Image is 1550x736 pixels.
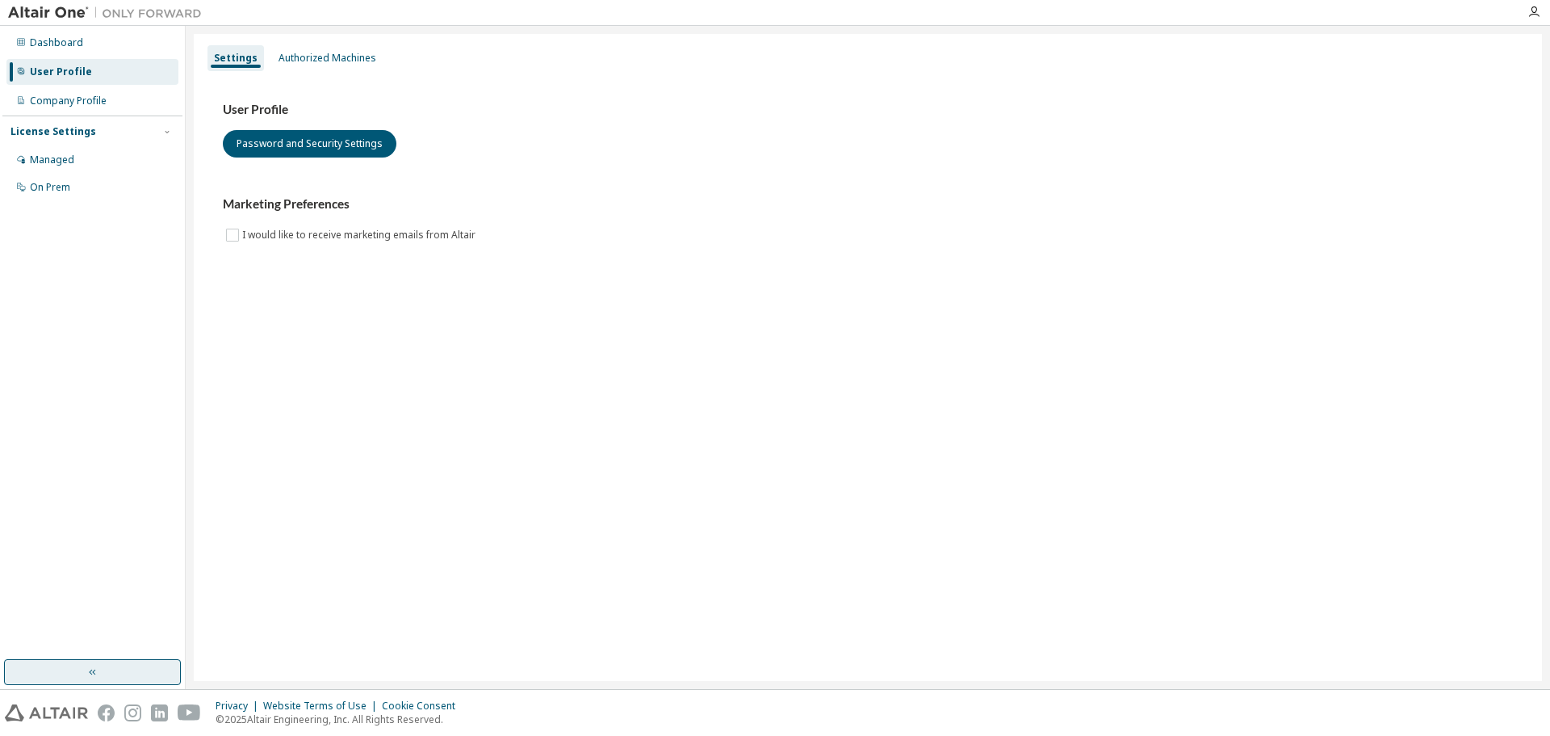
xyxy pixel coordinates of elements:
div: Dashboard [30,36,83,49]
img: facebook.svg [98,704,115,721]
img: youtube.svg [178,704,201,721]
label: I would like to receive marketing emails from Altair [242,225,479,245]
img: linkedin.svg [151,704,168,721]
div: Company Profile [30,95,107,107]
button: Password and Security Settings [223,130,396,158]
div: License Settings [10,125,96,138]
img: altair_logo.svg [5,704,88,721]
div: On Prem [30,181,70,194]
div: Privacy [216,700,263,713]
img: instagram.svg [124,704,141,721]
div: Authorized Machines [279,52,376,65]
h3: Marketing Preferences [223,196,1513,212]
div: User Profile [30,65,92,78]
p: © 2025 Altair Engineering, Inc. All Rights Reserved. [216,713,465,726]
div: Managed [30,154,74,166]
img: Altair One [8,5,210,21]
div: Website Terms of Use [263,700,382,713]
div: Settings [214,52,258,65]
h3: User Profile [223,102,1513,118]
div: Cookie Consent [382,700,465,713]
